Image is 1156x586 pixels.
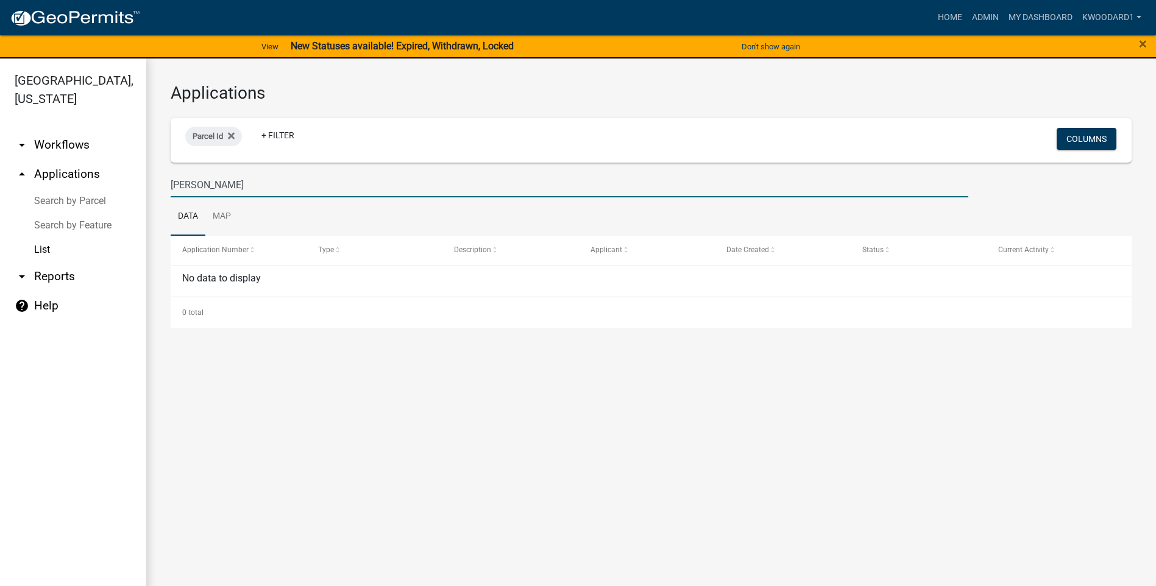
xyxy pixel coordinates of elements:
h3: Applications [171,83,1132,104]
span: Current Activity [998,245,1049,254]
span: Application Number [182,245,249,254]
a: + Filter [252,124,304,146]
datatable-header-cell: Description [442,236,578,265]
a: My Dashboard [1004,6,1077,29]
button: Close [1139,37,1147,51]
i: help [15,298,29,313]
span: × [1139,35,1147,52]
input: Search for applications [171,172,968,197]
strong: New Statuses available! Expired, Withdrawn, Locked [291,40,514,52]
a: Map [205,197,238,236]
div: 0 total [171,297,1132,328]
span: Applicant [590,245,622,254]
datatable-header-cell: Date Created [715,236,851,265]
a: View [257,37,283,57]
a: Data [171,197,205,236]
span: Date Created [726,245,769,254]
datatable-header-cell: Application Number [171,236,307,265]
datatable-header-cell: Type [307,236,442,265]
span: Type [318,245,334,254]
datatable-header-cell: Status [851,236,987,265]
i: arrow_drop_up [15,167,29,182]
span: Parcel Id [193,132,223,141]
div: No data to display [171,266,1132,297]
button: Don't show again [737,37,805,57]
i: arrow_drop_down [15,269,29,284]
datatable-header-cell: Current Activity [987,236,1122,265]
span: Status [862,245,884,254]
a: Admin [967,6,1004,29]
a: Home [933,6,967,29]
button: Columns [1057,128,1116,150]
datatable-header-cell: Applicant [578,236,714,265]
span: Description [454,245,491,254]
a: kwoodard1 [1077,6,1146,29]
i: arrow_drop_down [15,138,29,152]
